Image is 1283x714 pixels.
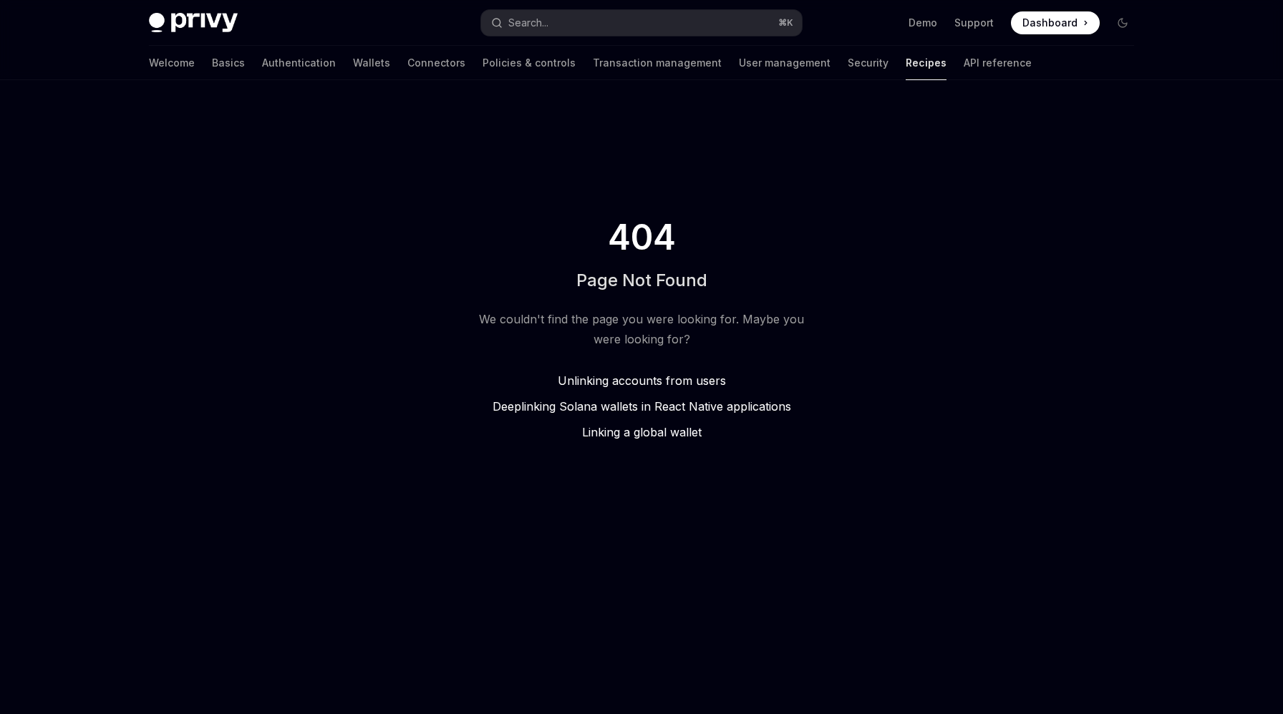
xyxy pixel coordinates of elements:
a: Demo [909,16,937,30]
span: Deeplinking Solana wallets in React Native applications [493,399,791,414]
div: Search... [508,14,548,31]
span: 404 [605,217,679,258]
a: Linking a global wallet [473,424,810,441]
button: Search...⌘K [481,10,802,36]
span: Dashboard [1022,16,1078,30]
a: Support [954,16,994,30]
span: Unlinking accounts from users [558,373,726,388]
a: Transaction management [593,46,722,80]
span: ⌘ K [778,17,793,29]
div: We couldn't find the page you were looking for. Maybe you were looking for? [473,309,810,349]
a: User management [739,46,831,80]
img: dark logo [149,13,238,33]
a: Security [848,46,889,80]
a: Connectors [407,46,465,80]
a: Welcome [149,46,195,80]
span: Linking a global wallet [582,425,702,439]
a: Wallets [353,46,390,80]
a: Authentication [262,46,336,80]
a: Policies & controls [483,46,576,80]
a: Basics [212,46,245,80]
a: Recipes [906,46,946,80]
a: Deeplinking Solana wallets in React Native applications [473,398,810,415]
a: Unlinking accounts from users [473,372,810,389]
h1: Page Not Found [576,269,707,292]
a: API reference [964,46,1032,80]
button: Toggle dark mode [1111,11,1134,34]
a: Dashboard [1011,11,1100,34]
